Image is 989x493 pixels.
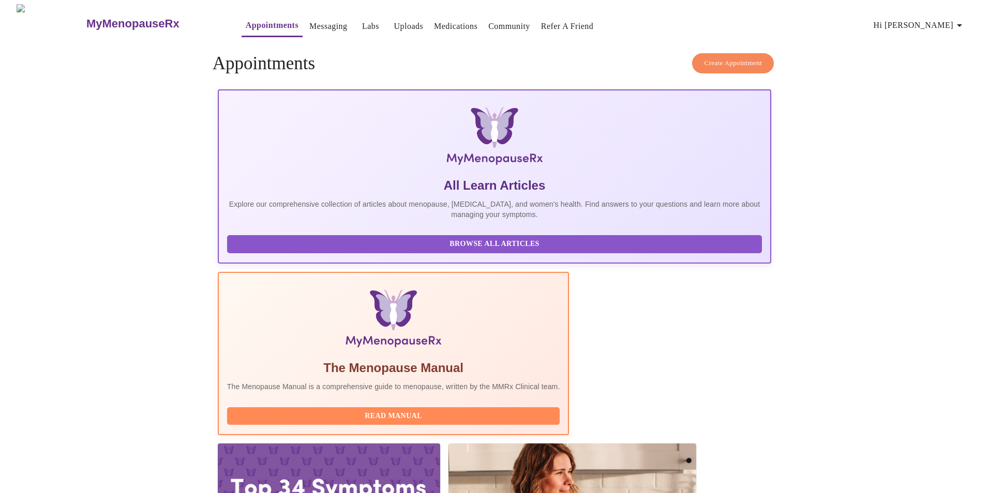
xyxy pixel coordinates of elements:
a: Medications [434,19,477,34]
img: MyMenopauseRx Logo [17,4,85,43]
button: Uploads [390,16,428,37]
button: Messaging [305,16,351,37]
h3: MyMenopauseRx [86,17,179,30]
button: Create Appointment [692,53,774,73]
button: Appointments [242,15,303,37]
img: Menopause Manual [280,289,507,351]
button: Browse All Articles [227,235,762,253]
h5: The Menopause Manual [227,360,560,376]
button: Refer a Friend [537,16,598,37]
h5: All Learn Articles [227,177,762,194]
a: Browse All Articles [227,239,765,248]
span: Hi [PERSON_NAME] [874,18,966,33]
span: Browse All Articles [237,238,752,251]
a: Community [488,19,530,34]
a: Messaging [309,19,347,34]
img: MyMenopauseRx Logo [310,107,679,169]
span: Create Appointment [704,57,762,69]
p: Explore our comprehensive collection of articles about menopause, [MEDICAL_DATA], and women's hea... [227,199,762,220]
button: Read Manual [227,407,560,425]
a: Read Manual [227,411,563,420]
h4: Appointments [213,53,776,74]
p: The Menopause Manual is a comprehensive guide to menopause, written by the MMRx Clinical team. [227,381,560,392]
button: Medications [430,16,482,37]
a: Appointments [246,18,298,33]
a: Labs [362,19,379,34]
a: Uploads [394,19,424,34]
button: Hi [PERSON_NAME] [870,15,970,36]
button: Community [484,16,534,37]
button: Labs [354,16,387,37]
a: MyMenopauseRx [85,6,220,42]
span: Read Manual [237,410,550,423]
a: Refer a Friend [541,19,594,34]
